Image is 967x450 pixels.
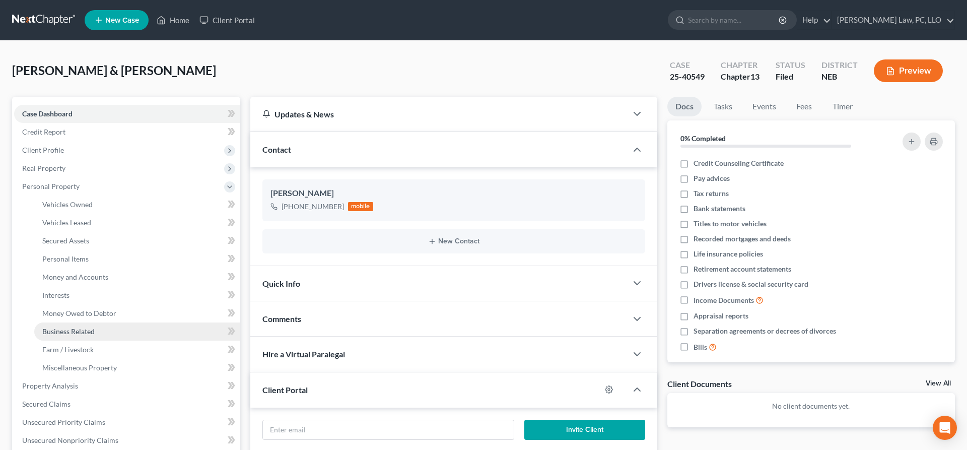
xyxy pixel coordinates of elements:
[667,378,732,389] div: Client Documents
[821,71,858,83] div: NEB
[694,234,791,244] span: Recorded mortgages and deeds
[42,327,95,336] span: Business Related
[750,72,759,81] span: 13
[348,202,373,211] div: mobile
[694,204,745,214] span: Bank statements
[34,214,240,232] a: Vehicles Leased
[270,187,637,200] div: [PERSON_NAME]
[262,145,291,154] span: Contact
[262,314,301,324] span: Comments
[694,264,791,274] span: Retirement account statements
[797,11,831,29] a: Help
[14,123,240,141] a: Credit Report
[933,416,957,440] div: Open Intercom Messenger
[42,309,116,317] span: Money Owed to Debtor
[282,202,344,212] div: [PHONE_NUMBER]
[194,11,260,29] a: Client Portal
[721,59,759,71] div: Chapter
[34,341,240,359] a: Farm / Livestock
[14,377,240,395] a: Property Analysis
[42,273,108,281] span: Money and Accounts
[824,97,861,116] a: Timer
[42,254,89,263] span: Personal Items
[42,363,117,372] span: Miscellaneous Property
[670,71,705,83] div: 25-40549
[776,59,805,71] div: Status
[667,97,702,116] a: Docs
[14,105,240,123] a: Case Dashboard
[680,134,726,143] strong: 0% Completed
[788,97,820,116] a: Fees
[22,164,65,172] span: Real Property
[105,17,139,24] span: New Case
[34,304,240,323] a: Money Owed to Debtor
[34,323,240,341] a: Business Related
[926,380,951,387] a: View All
[670,59,705,71] div: Case
[706,97,740,116] a: Tasks
[22,146,64,154] span: Client Profile
[262,109,615,119] div: Updates & News
[22,436,118,444] span: Unsecured Nonpriority Claims
[22,109,73,118] span: Case Dashboard
[12,63,216,78] span: [PERSON_NAME] & [PERSON_NAME]
[263,420,514,439] input: Enter email
[42,218,91,227] span: Vehicles Leased
[22,418,105,426] span: Unsecured Priority Claims
[42,200,93,209] span: Vehicles Owned
[42,236,89,245] span: Secured Assets
[34,286,240,304] a: Interests
[262,349,345,359] span: Hire a Virtual Paralegal
[34,196,240,214] a: Vehicles Owned
[694,326,836,336] span: Separation agreements or decrees of divorces
[34,268,240,286] a: Money and Accounts
[14,431,240,449] a: Unsecured Nonpriority Claims
[721,71,759,83] div: Chapter
[270,237,637,245] button: New Contact
[694,295,754,305] span: Income Documents
[22,400,71,408] span: Secured Claims
[14,395,240,413] a: Secured Claims
[688,11,780,29] input: Search by name...
[694,158,784,168] span: Credit Counseling Certificate
[821,59,858,71] div: District
[694,311,748,321] span: Appraisal reports
[22,381,78,390] span: Property Analysis
[42,291,70,299] span: Interests
[34,359,240,377] a: Miscellaneous Property
[14,413,240,431] a: Unsecured Priority Claims
[694,219,767,229] span: Titles to motor vehicles
[694,173,730,183] span: Pay advices
[524,420,645,440] button: Invite Client
[832,11,954,29] a: [PERSON_NAME] Law, PC, LLO
[262,385,308,395] span: Client Portal
[744,97,784,116] a: Events
[675,401,947,411] p: No client documents yet.
[694,249,763,259] span: Life insurance policies
[262,279,300,288] span: Quick Info
[42,345,94,354] span: Farm / Livestock
[874,59,943,82] button: Preview
[22,127,65,136] span: Credit Report
[694,342,707,352] span: Bills
[152,11,194,29] a: Home
[694,279,808,289] span: Drivers license & social security card
[22,182,80,190] span: Personal Property
[776,71,805,83] div: Filed
[34,250,240,268] a: Personal Items
[694,188,729,199] span: Tax returns
[34,232,240,250] a: Secured Assets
